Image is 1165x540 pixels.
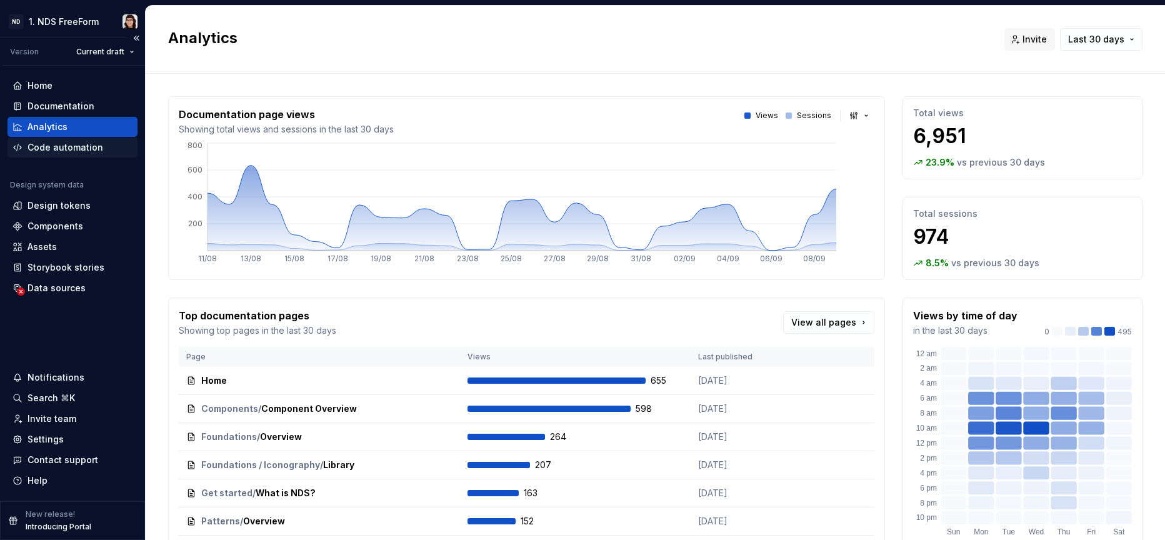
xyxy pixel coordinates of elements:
span: 264 [550,431,582,443]
tspan: 31/08 [631,254,651,263]
a: Components [7,216,137,236]
tspan: 08/09 [803,254,826,263]
text: Wed [1029,527,1044,536]
tspan: 11/08 [198,254,217,263]
button: Notifications [7,367,137,387]
tspan: 200 [188,219,202,228]
a: Invite team [7,409,137,429]
span: Library [323,459,354,471]
p: Views [756,111,778,121]
a: Analytics [7,117,137,137]
tspan: 15/08 [284,254,304,263]
th: Page [179,347,460,367]
button: Contact support [7,450,137,470]
text: 6 pm [920,484,937,492]
span: Get started [201,487,252,499]
button: Help [7,471,137,491]
p: [DATE] [698,459,792,471]
tspan: 400 [187,192,202,201]
tspan: 600 [187,165,202,174]
text: Sun [947,527,960,536]
p: 8.5 % [926,257,949,269]
button: Invite [1004,28,1055,51]
tspan: 19/08 [371,254,391,263]
span: 655 [651,374,683,387]
button: Collapse sidebar [127,29,145,47]
p: 974 [913,224,1132,249]
tspan: 04/09 [717,254,739,263]
span: Overview [260,431,302,443]
th: Last published [691,347,799,367]
a: Design tokens [7,196,137,216]
p: [DATE] [698,431,792,443]
text: Fri [1087,527,1096,536]
span: Component Overview [261,402,357,415]
div: Settings [27,433,64,446]
tspan: 21/08 [414,254,434,263]
div: Invite team [27,412,76,425]
div: Home [27,79,52,92]
span: 207 [535,459,567,471]
span: 152 [521,515,553,527]
text: Mon [974,527,988,536]
p: Top documentation pages [179,308,336,323]
text: Tue [1002,527,1016,536]
text: 12 pm [916,439,937,447]
text: 2 pm [920,454,937,462]
a: Storybook stories [7,257,137,277]
a: View all pages [783,311,874,334]
div: Components [27,220,83,232]
p: Total sessions [913,207,1132,220]
div: Data sources [27,282,86,294]
div: Analytics [27,121,67,133]
tspan: 13/08 [241,254,261,263]
a: Data sources [7,278,137,298]
span: / [240,515,243,527]
button: Current draft [71,43,140,61]
p: [DATE] [698,374,792,387]
img: Raquel Pereira [122,14,137,29]
p: [DATE] [698,402,792,415]
p: 6,951 [913,124,1132,149]
span: Invite [1022,33,1047,46]
div: Contact support [27,454,98,466]
text: 10 pm [916,513,937,522]
span: Current draft [76,47,124,57]
span: 163 [524,487,556,499]
text: 12 am [916,349,937,358]
p: vs previous 30 days [957,156,1045,169]
h2: Analytics [168,28,989,48]
span: 598 [636,402,668,415]
text: 6 am [920,394,937,402]
text: 8 pm [920,499,937,507]
tspan: 17/08 [327,254,348,263]
a: Assets [7,237,137,257]
div: Code automation [27,141,103,154]
span: Patterns [201,515,240,527]
text: Thu [1057,527,1071,536]
p: Documentation page views [179,107,394,122]
span: Foundations [201,431,257,443]
p: Showing total views and sessions in the last 30 days [179,123,394,136]
span: View all pages [791,316,856,329]
span: / [258,402,261,415]
tspan: 23/08 [457,254,479,263]
div: Help [27,474,47,487]
p: Total views [913,107,1132,119]
p: Views by time of day [913,308,1017,323]
tspan: 06/09 [760,254,782,263]
p: Sessions [797,111,831,121]
div: Design system data [10,180,84,190]
button: Search ⌘K [7,388,137,408]
span: / [320,459,323,471]
span: Last 30 days [1068,33,1124,46]
a: Home [7,76,137,96]
p: 23.9 % [926,156,954,169]
span: Components [201,402,258,415]
span: Home [201,374,227,387]
th: Views [460,347,691,367]
text: 8 am [920,409,937,417]
p: [DATE] [698,515,792,527]
span: What is NDS? [256,487,316,499]
button: ND1. NDS FreeFormRaquel Pereira [2,8,142,35]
